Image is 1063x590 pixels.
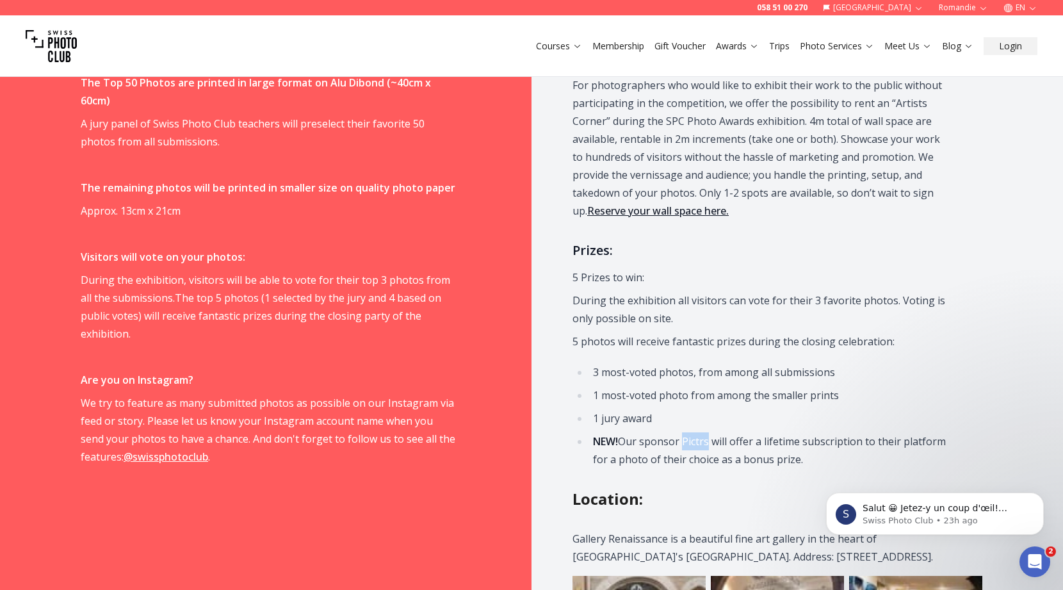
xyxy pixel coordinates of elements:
button: Login [984,37,1037,55]
p: Approx. 13cm x 21cm [81,202,455,220]
p: 5 Prizes to win: [572,268,947,286]
strong: The Top 50 Photos are printed in large format on Alu Dibond (~40cm x 60cm) [81,76,431,108]
button: Membership [587,37,649,55]
li: Our sponsor Pictrs will offer a lifetime subscription to their platform for a photo of their choi... [589,432,947,468]
li: 1 most-voted photo from among the smaller prints [589,386,947,404]
button: Meet Us [879,37,937,55]
iframe: Intercom notifications message [807,466,1063,555]
h3: Prizes: [572,240,947,261]
strong: Visitors will vote on your photos: [81,250,245,264]
button: Awards [711,37,764,55]
a: Gift Voucher [654,40,706,53]
button: Trips [764,37,795,55]
a: @swissphotoclub [124,450,208,464]
a: Meet Us [884,40,932,53]
button: Gift Voucher [649,37,711,55]
li: 3 most-voted photos, from among all submissions [589,363,947,381]
button: Blog [937,37,978,55]
strong: Are you on Instagram? [81,373,193,387]
a: Courses [536,40,582,53]
button: Courses [531,37,587,55]
p: For photographers who would like to exhibit their work to the public without participating in the... [572,76,947,220]
a: Blog [942,40,973,53]
a: Membership [592,40,644,53]
span: 2 [1046,546,1056,557]
p: During the exhibition, visitors will be able to vote for their top 3 photos from all the submissi... [81,271,455,343]
strong: NEW! [593,434,618,448]
button: Photo Services [795,37,879,55]
p: 5 photos will receive fantastic prizes during the closing celebration: [572,332,947,350]
a: Awards [716,40,759,53]
span: . [208,450,210,464]
a: Trips [769,40,790,53]
a: 058 51 00 270 [757,3,807,13]
a: Photo Services [800,40,874,53]
img: Swiss photo club [26,20,77,72]
li: 1 jury award [589,409,947,427]
iframe: Intercom live chat [1019,546,1050,577]
p: We try to feature as many submitted photos as possible on our Instagram via feed or story. Please... [81,394,455,466]
a: Reserve your wall space here. [587,204,729,218]
strong: The remaining photos will be printed in smaller size on quality photo paper [81,181,455,195]
p: A jury panel of Swiss Photo Club teachers will preselect their favorite 50 photos from all submis... [81,115,455,151]
p: Gallery Renaissance is a beautiful fine art gallery in the heart of [GEOGRAPHIC_DATA]'s [GEOGRAPH... [572,530,947,566]
p: During the exhibition all visitors can vote for their 3 favorite photos. Voting is only possible ... [572,291,947,327]
h2: Location : [572,489,982,509]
